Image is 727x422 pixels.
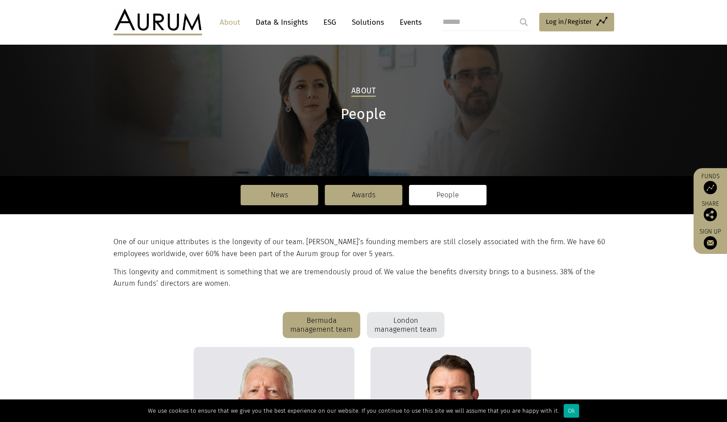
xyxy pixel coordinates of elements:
img: Access Funds [704,181,717,194]
a: About [215,14,245,31]
a: People [409,185,486,205]
a: Awards [325,185,402,205]
a: Sign up [698,228,723,249]
a: Log in/Register [539,13,614,31]
h1: People [113,106,614,123]
a: Funds [698,173,723,194]
a: Data & Insights [251,14,312,31]
a: Solutions [347,14,389,31]
h2: About [351,86,376,97]
input: Submit [515,13,533,31]
span: Log in/Register [546,16,592,27]
img: Aurum [113,9,202,35]
div: Ok [564,404,579,418]
div: Share [698,201,723,221]
a: ESG [319,14,341,31]
img: Share this post [704,208,717,221]
p: One of our unique attributes is the longevity of our team. [PERSON_NAME]’s founding members are s... [113,236,612,260]
div: London management team [367,312,444,338]
div: Bermuda management team [283,312,360,338]
a: News [241,185,318,205]
p: This longevity and commitment is something that we are tremendously proud of. We value the benefi... [113,266,612,290]
img: Sign up to our newsletter [704,236,717,249]
a: Events [395,14,422,31]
